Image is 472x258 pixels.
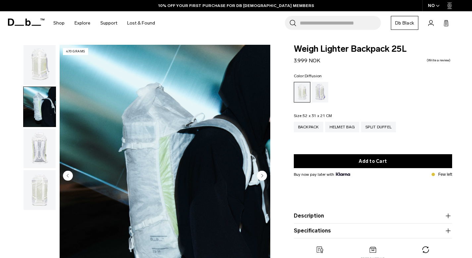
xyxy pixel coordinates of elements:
[48,11,160,35] nav: Main Navigation
[391,16,418,30] a: Db Black
[75,11,90,35] a: Explore
[294,154,452,168] button: Add to Cart
[438,171,452,177] p: Few left
[23,45,56,85] button: Weigh Lighter Backpack 25L Diffusion
[294,227,452,235] button: Specifications
[257,171,267,182] button: Next slide
[294,82,310,102] a: Diffusion
[305,74,322,78] span: Diffusion
[294,122,323,132] a: Backpack
[336,172,350,176] img: {"height" => 20, "alt" => "Klarna"}
[24,129,56,168] img: Weigh Lighter Backpack 25L Diffusion
[294,171,350,177] span: Buy now pay later with
[24,170,56,210] img: Weigh Lighter Backpack 25L Diffusion
[24,87,56,127] img: Weigh Lighter Backpack 25L Diffusion
[294,114,332,118] legend: Size:
[63,171,73,182] button: Previous slide
[100,11,117,35] a: Support
[303,113,332,118] span: 52 x 31 x 21 CM
[294,74,322,78] legend: Color:
[127,11,155,35] a: Lost & Found
[312,82,328,102] a: Aurora
[24,45,56,85] img: Weigh Lighter Backpack 25L Diffusion
[23,128,56,169] button: Weigh Lighter Backpack 25L Diffusion
[427,59,450,62] a: Write a review
[23,87,56,127] button: Weigh Lighter Backpack 25L Diffusion
[361,122,396,132] a: Split Duffel
[23,170,56,210] button: Weigh Lighter Backpack 25L Diffusion
[325,122,359,132] a: Helmet Bag
[53,11,65,35] a: Shop
[294,45,452,53] span: Weigh Lighter Backpack 25L
[63,48,88,55] p: 470 grams
[158,3,314,9] a: 10% OFF YOUR FIRST PURCHASE FOR DB [DEMOGRAPHIC_DATA] MEMBERS
[294,57,320,64] span: 3.999 NOK
[294,212,452,220] button: Description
